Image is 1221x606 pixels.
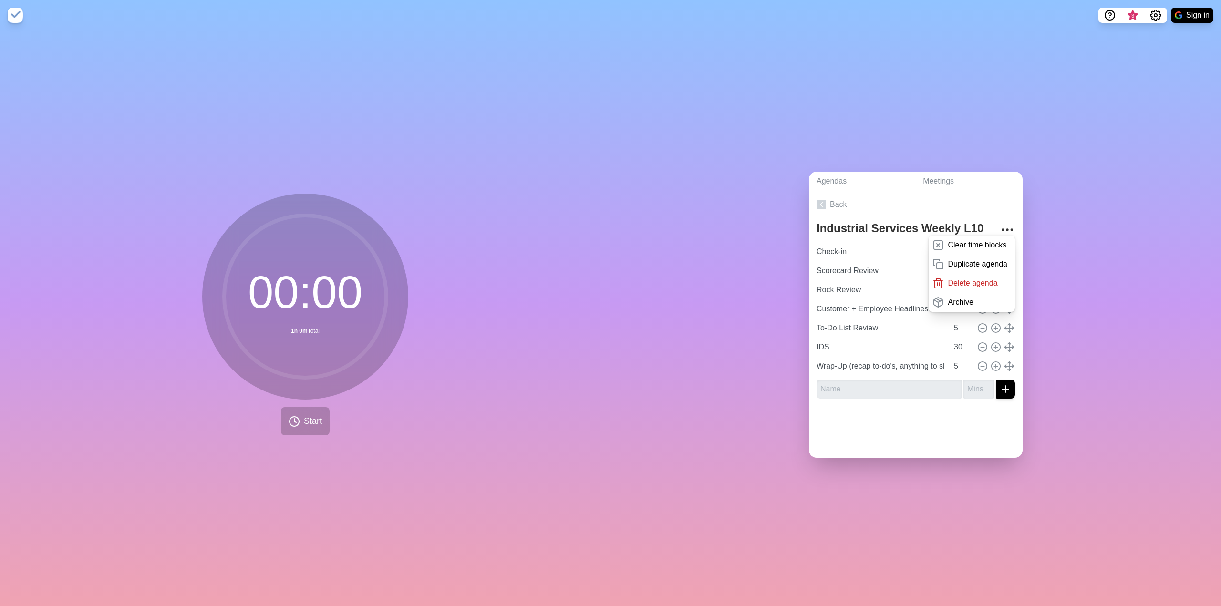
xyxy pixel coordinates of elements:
[817,380,962,399] input: Name
[915,172,1023,191] a: Meetings
[1144,8,1167,23] button: Settings
[948,277,997,289] p: Delete agenda
[813,338,948,357] input: Name
[813,299,948,318] input: Name
[950,318,973,338] input: Mins
[813,280,948,299] input: Name
[304,415,322,428] span: Start
[1175,11,1182,19] img: google logo
[948,258,1007,270] p: Duplicate agenda
[998,220,1017,239] button: More
[8,8,23,23] img: timeblocks logo
[1098,8,1121,23] button: Help
[1129,12,1137,20] span: 3
[963,380,994,399] input: Mins
[948,297,973,308] p: Archive
[813,261,948,280] input: Name
[809,172,915,191] a: Agendas
[1171,8,1213,23] button: Sign in
[950,357,973,376] input: Mins
[948,239,1006,251] p: Clear time blocks
[281,407,330,435] button: Start
[813,318,948,338] input: Name
[1121,8,1144,23] button: What’s new
[809,191,1023,218] a: Back
[813,242,948,261] input: Name
[950,338,973,357] input: Mins
[813,357,948,376] input: Name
